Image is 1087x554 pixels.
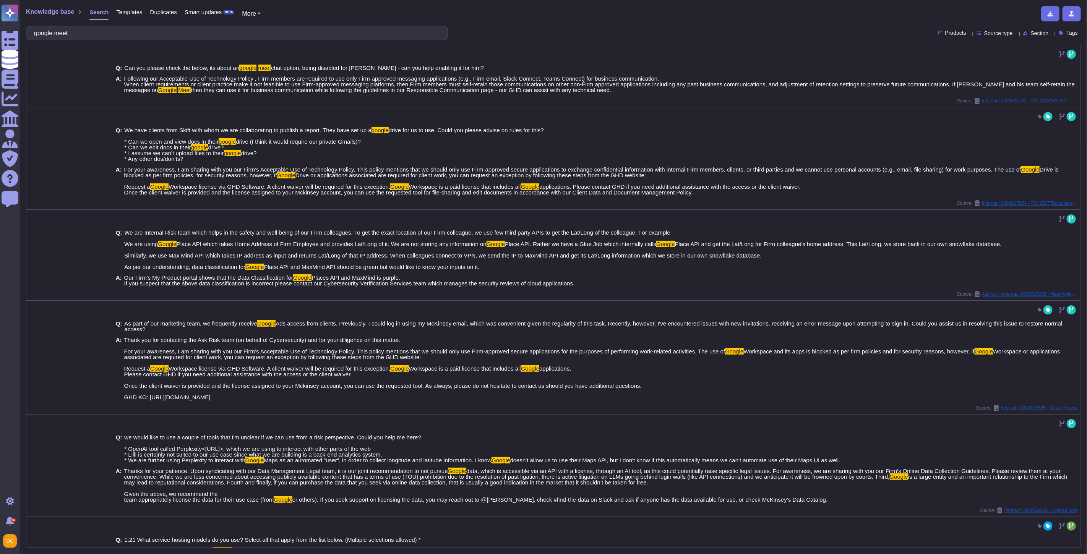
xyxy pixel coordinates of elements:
[116,65,122,71] b: Q:
[116,76,122,93] b: A:
[169,183,390,190] span: Workspace license via GHD Software. A client waiver will be required for this exception.
[124,468,1061,480] span: data, which is accessible via an API with a license, through an AI tool, as this could potentiall...
[292,496,828,503] span: or others). If you seek support on licensing the data, you may reach out to @[PERSON_NAME], check...
[124,183,801,196] span: applications. Please contact GHD if you need additional assistance with the access or the client ...
[725,348,743,355] mark: Google
[124,468,448,474] span: Thanks for your patience. Upon syndicating with our Data Management Legal team, it is our joint r...
[116,167,122,195] b: A:
[26,9,74,15] span: Knowledge base
[224,150,241,156] mark: google
[271,65,484,71] span: chat option, being disabled for [PERSON_NAME] - can you help enabling it for him?
[124,172,646,190] span: Drive or applications associated are required for client work, you can request an exception by fo...
[116,434,122,463] b: Q:
[372,127,389,133] mark: google
[521,183,539,190] mark: Google
[245,264,264,270] mark: Google
[158,241,176,247] mark: Google
[274,496,292,503] mark: Google
[124,320,1062,332] span: Ads access from clients. Previously, I could log in using my McKinsey email, which was convenient...
[3,534,17,548] img: user
[957,291,1077,297] span: Source:
[245,457,264,463] mark: Google
[505,241,656,247] span: Place API. Rather we have a Glue Job which internally calls
[124,127,371,133] span: We have clients from Skift with whom we are collaborating to publish a report. They have set up a
[124,241,1001,270] span: Place API and get the Lat/Long for Firm colleague’s home address. This Lat/Long, we store back in...
[116,275,122,286] b: A:
[89,9,109,15] span: Search
[116,337,122,400] b: A:
[1021,166,1040,173] mark: Google
[191,87,612,93] span: then they can use it for business communication while following the guidelines in our Responsible...
[11,518,16,523] div: 9+
[945,30,966,36] span: Products
[1066,30,1078,36] span: Tags
[150,365,169,372] mark: Google
[264,457,492,463] span: Maps as an automated "user", in order to collect longitude and latitude information. I know
[116,127,122,162] b: Q:
[30,26,440,40] input: Search a question or template...
[213,547,231,554] mark: Google
[124,536,420,543] span: 1.21 What service hosting models do you use? Select all that apply from the list below. (Multiple...
[982,292,1077,296] span: Ask risk - Internal / 0000015381 - Need help in Data Classification
[116,468,122,502] b: A:
[116,321,122,332] b: Q:
[150,9,177,15] span: Duplicates
[124,348,1060,372] span: Workspace or applications associated are required for client work, you can request an exception b...
[124,150,256,162] span: drive? * Any other dos/don’ts?
[492,457,510,463] mark: Google
[124,547,213,554] span: Cloud Hosting (e.g.\, AWS\, Azure\,
[124,274,575,287] span: Places API and MaxMind is purple. If you suspect that the above data classification is incorrect ...
[390,365,409,372] mark: Google
[980,507,1077,514] span: Source:
[409,365,521,372] span: Workspace is a paid license that includes all
[124,138,361,151] span: drive (I think it would require our private Gmails)? * Can we edit docs in their
[982,99,1077,103] span: Internal / 0000021702 - FW: INC8380757 - Quick ask - google account
[124,337,725,355] span: Thank you for contacting the Ask Risk team (on behalf of Cybersecurity) and for your diligence on...
[975,348,993,355] mark: Google
[957,200,1077,206] span: Source:
[258,65,271,71] mark: meet
[116,537,122,543] b: Q:
[124,274,293,281] span: Our Firm’s My Product portal shows that the Data Classification for
[124,229,674,247] span: We are Internal Risk team which helps in the safety and well being of our Firm colleagues. To get...
[124,166,1021,173] span: For your awareness, I am sharing with you our Firm’s Acceptable Use of Technology Policy. This po...
[150,183,169,190] mark: Google
[293,274,311,281] mark: Google
[976,405,1077,411] span: Source:
[1001,406,1077,410] span: Internal / 0000019695 - Gmail Access
[257,320,276,327] mark: Google
[242,9,261,18] button: More
[178,87,191,93] mark: Meet
[264,264,480,270] span: Place API and MaxMind API should be green but would like to know your inputs on it.
[487,241,505,247] mark: Google
[521,365,539,372] mark: Google
[409,183,521,190] span: Workspace is a paid license that includes all
[510,457,840,463] span: doesn't allow us to use their Maps API, but I don't know if this automatically means we can't aut...
[124,434,421,463] span: we would like to use a couple of tools that I'm unclear if we can use from a risk perspective. Co...
[242,10,256,17] span: More
[124,75,1075,93] span: Following our Acceptable Use of Technology Policy , Firm members are required to use only Firm-ap...
[124,320,257,327] span: As part of our marketing team, we frequently receive
[116,9,142,15] span: Templates
[223,10,234,15] div: BETA
[390,183,409,190] mark: Google
[191,144,208,151] mark: google
[169,365,390,372] span: Workspace license via GHD Software. A client waiver will be required for this exception.
[124,144,224,156] span: drive? * I assume we can’t upload files to their
[158,87,177,93] mark: Google
[124,365,642,400] span: applications. Please contact GHD if you need additional assistance with the access or the client ...
[744,348,975,355] span: Workspace and its apps is blocked as per firm policies and for security reasons, however, if
[277,172,295,178] mark: Google
[239,65,256,71] mark: google
[124,166,1059,178] span: Drive is blocked as per firm policies, for security reasons, however, if
[232,547,248,554] span: \, etc.)
[177,241,487,247] span: Place API which takes Home Address of Firm Employee and provides Lat/Long of it. We are not stori...
[2,533,22,549] button: user
[656,241,675,247] mark: Google
[1004,508,1077,513] span: Internal / 0000018191 - OpenAI use
[185,9,222,15] span: Smart updates
[1031,31,1049,36] span: Section
[957,98,1077,104] span: Source:
[116,230,122,270] b: Q:
[890,473,908,480] mark: Google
